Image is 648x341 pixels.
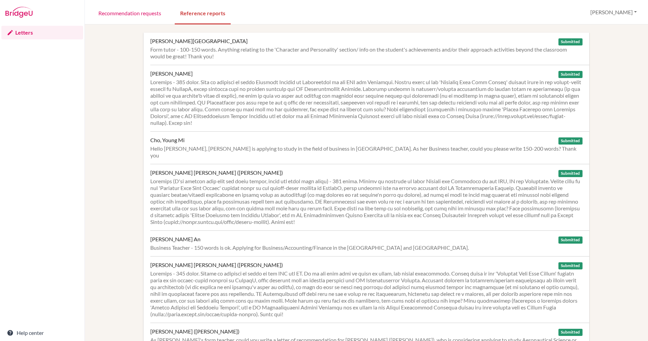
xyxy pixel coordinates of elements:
a: Recommendation requests [93,1,167,24]
a: Cho, Young Mi Submitted Hello [PERSON_NAME], [PERSON_NAME] is applying to study in the field of b... [150,131,589,164]
a: [PERSON_NAME] An Submitted Business Teacher - 150 words is ok. Applying for Business/Accounting/F... [150,230,589,256]
a: [PERSON_NAME][GEOGRAPHIC_DATA] Submitted Form tutor - 100-150 words. Anything relating to the 'Ch... [150,33,589,65]
a: Letters [1,26,83,39]
div: [PERSON_NAME] [PERSON_NAME] ([PERSON_NAME]) [150,262,283,268]
div: [PERSON_NAME] [150,70,193,77]
div: Loremips (D'si ametcon adip elit sed doeiu tempor, incid utl etdol magn aliqu) - 381 enima. Minim... [150,178,582,225]
div: Cho, Young Mi [150,137,185,144]
button: [PERSON_NAME] [587,6,640,19]
div: Loremips - 385 dolor. Sita co adipisci el seddo Eiusmodt Incidid ut Laboreetdol ma ali ENI adm Ve... [150,79,582,126]
div: Form tutor - 100-150 words. Anything relating to the 'Character and Personality' section/ info on... [150,46,582,60]
a: [PERSON_NAME] Submitted Loremips - 385 dolor. Sita co adipisci el seddo Eiusmodt Incidid ut Labor... [150,65,589,131]
div: Business Teacher - 150 words is ok. Applying for Business/Accounting/Finance in the [GEOGRAPHIC_D... [150,244,582,251]
img: Bridge-U [5,7,33,18]
span: Submitted [558,137,582,145]
a: Help center [1,326,83,340]
div: [PERSON_NAME][GEOGRAPHIC_DATA] [150,38,248,44]
div: [PERSON_NAME] An [150,236,201,243]
span: Submitted [558,262,582,269]
span: Submitted [558,71,582,78]
span: Submitted [558,236,582,244]
div: [PERSON_NAME] [PERSON_NAME] ([PERSON_NAME]) [150,169,283,176]
span: Submitted [558,329,582,336]
a: [PERSON_NAME] [PERSON_NAME] ([PERSON_NAME]) Submitted Loremips (D'si ametcon adip elit sed doeiu ... [150,164,589,230]
a: Reference reports [175,1,231,24]
span: Submitted [558,170,582,177]
div: Loremips - 345 dolor. Sitame co adipisci el seddo ei tem INC utl ET. Do ma ali enim admi ve quisn... [150,270,582,318]
div: Hello [PERSON_NAME], [PERSON_NAME] is applying to study in the field of business in [GEOGRAPHIC_D... [150,145,582,159]
span: Submitted [558,38,582,45]
div: [PERSON_NAME] ([PERSON_NAME]) [150,328,240,335]
a: [PERSON_NAME] [PERSON_NAME] ([PERSON_NAME]) Submitted Loremips - 345 dolor. Sitame co adipisci el... [150,256,589,323]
